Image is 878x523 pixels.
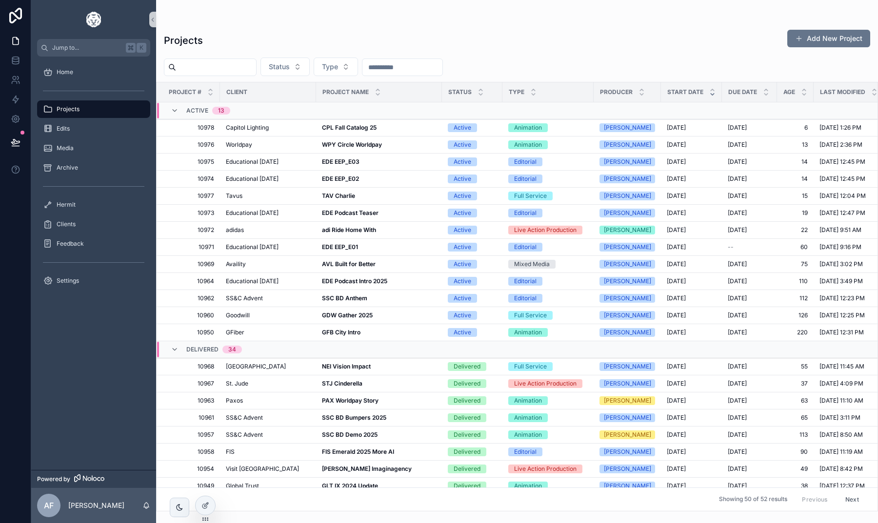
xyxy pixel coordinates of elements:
div: Mixed Media [514,260,550,269]
span: [DATE] [728,311,747,319]
a: Educational [DATE] [226,209,310,217]
span: [DATE] 12:04 PM [819,192,866,200]
a: Educational [DATE] [226,158,310,166]
span: [DATE] 12:23 PM [819,294,865,302]
a: Mixed Media [508,260,588,269]
div: [PERSON_NAME] [604,226,651,234]
span: 6 [783,124,808,132]
a: 10977 [168,192,214,200]
a: Capitol Lighting [226,124,310,132]
button: Jump to...K [37,39,150,57]
span: 126 [783,311,808,319]
span: [DATE] [728,175,747,183]
span: Home [57,68,73,76]
a: Tavus [226,192,310,200]
a: [PERSON_NAME] [599,311,655,320]
div: [PERSON_NAME] [604,192,651,200]
a: Editorial [508,277,588,286]
div: Animation [514,123,542,132]
a: Home [37,63,150,81]
div: Active [454,294,471,303]
a: Goodwill [226,311,310,319]
a: adidas [226,226,310,234]
strong: GDW Gather 2025 [322,311,373,319]
span: 10974 [168,175,214,183]
a: 10978 [168,124,214,132]
span: Educational [DATE] [226,277,279,285]
a: Educational [DATE] [226,175,310,183]
div: [PERSON_NAME] [604,294,651,303]
a: [DATE] 12:04 PM [819,192,878,200]
span: [DATE] [667,243,686,251]
span: [DATE] [728,329,747,336]
a: 14 [783,158,808,166]
a: EDE EEP_E03 [322,158,436,166]
a: 60 [783,243,808,251]
span: GFiber [226,329,244,336]
a: Active [448,174,497,183]
div: Editorial [514,243,537,252]
strong: TAV Charlie [322,192,355,199]
div: [PERSON_NAME] [604,260,651,269]
span: [DATE] [667,260,686,268]
span: [DATE] [667,329,686,336]
a: [DATE] [667,311,716,319]
div: Full Service [514,311,547,320]
a: Educational [DATE] [226,243,310,251]
a: Animation [508,140,588,149]
a: [DATE] 9:51 AM [819,226,878,234]
span: [DATE] 3:49 PM [819,277,863,285]
a: [DATE] 12:45 PM [819,158,878,166]
span: [DATE] [667,226,686,234]
a: GFiber [226,329,310,336]
a: 10969 [168,260,214,268]
a: Full Service [508,362,588,371]
a: Settings [37,272,150,290]
a: [PERSON_NAME] [599,294,655,303]
a: [DATE] [667,175,716,183]
span: Educational [DATE] [226,243,279,251]
a: [DATE] [667,124,716,132]
a: Archive [37,159,150,176]
a: [DATE] 3:02 PM [819,260,878,268]
a: [DATE] 12:23 PM [819,294,878,302]
span: [DATE] [728,192,747,200]
span: [DATE] [667,175,686,183]
a: [PERSON_NAME] [599,192,655,200]
span: Active [186,107,208,115]
span: [DATE] [667,294,686,302]
a: [DATE] 12:25 PM [819,311,878,319]
a: [DATE] 3:49 PM [819,277,878,285]
span: [DATE] 12:45 PM [819,175,865,183]
div: Active [454,140,471,149]
span: [DATE] [667,141,686,149]
span: Tavus [226,192,242,200]
div: [PERSON_NAME] [604,277,651,286]
a: [DATE] 12:31 PM [819,329,878,336]
a: [DATE] [667,294,716,302]
a: 10973 [168,209,214,217]
span: [DATE] 9:16 PM [819,243,861,251]
a: [DATE] [667,277,716,285]
span: 10971 [168,243,214,251]
div: Active [454,209,471,217]
a: Hermit [37,196,150,213]
a: adi Ride Home With [322,226,436,234]
span: [DATE] [728,209,747,217]
a: [PERSON_NAME] [599,362,655,371]
a: [DATE] [728,158,771,166]
a: GFB City Intro [322,329,436,336]
div: [PERSON_NAME] [604,209,651,217]
span: Availity [226,260,246,268]
a: Media [37,139,150,157]
a: Active [448,294,497,303]
a: Worldpay [226,141,310,149]
a: Active [448,123,497,132]
a: Editorial [508,243,588,252]
span: Worldpay [226,141,252,149]
span: [DATE] [728,260,747,268]
img: App logo [86,12,101,27]
a: Full Service [508,311,588,320]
